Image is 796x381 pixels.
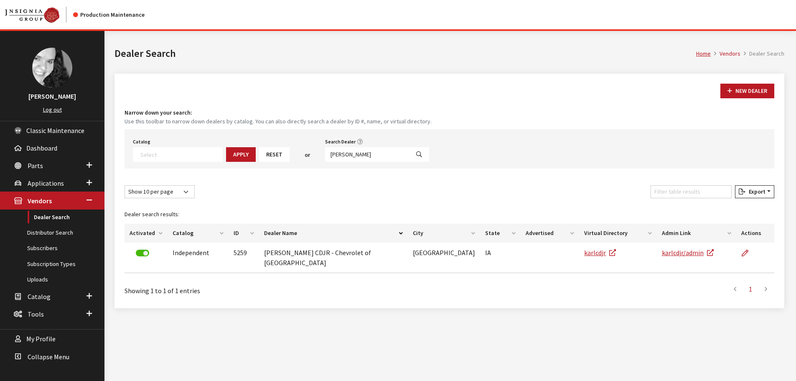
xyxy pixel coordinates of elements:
[480,224,521,243] th: State: activate to sort column ascending
[226,147,256,162] button: Apply
[28,179,64,187] span: Applications
[28,310,44,318] span: Tools
[26,144,57,152] span: Dashboard
[720,84,774,98] button: New Dealer
[743,281,758,297] a: 1
[696,50,711,57] a: Home
[259,243,407,273] td: [PERSON_NAME] CDJR - Chevrolet of [GEOGRAPHIC_DATA]
[736,224,774,243] th: Actions
[584,248,616,257] a: karlcdjr
[259,147,290,162] button: Reset
[229,224,259,243] th: ID: activate to sort column ascending
[28,161,43,170] span: Parts
[28,292,51,301] span: Catalog
[325,138,356,146] label: Search Dealer
[408,224,480,243] th: City: activate to sort column ascending
[657,224,737,243] th: Admin Link: activate to sort column ascending
[325,147,409,162] input: Search
[168,224,229,243] th: Catalog: activate to sort column ascending
[579,224,656,243] th: Virtual Directory: activate to sort column ascending
[229,243,259,273] td: 5259
[662,248,714,257] a: karlcdjr/admin
[28,353,69,361] span: Collapse Menu
[8,91,96,101] h3: [PERSON_NAME]
[133,147,223,162] span: Select
[168,243,229,273] td: Independent
[32,48,72,88] img: Khrystal Dorton
[259,224,407,243] th: Dealer Name: activate to sort column descending
[136,250,149,256] label: Deactivate Dealer
[125,280,389,296] div: Showing 1 to 1 of 1 entries
[408,243,480,273] td: [GEOGRAPHIC_DATA]
[305,151,310,159] span: or
[133,138,150,146] label: Catalog
[26,335,56,343] span: My Profile
[735,185,774,198] button: Export
[5,8,59,23] img: Catalog Maintenance
[125,224,168,243] th: Activated: activate to sort column ascending
[125,205,774,224] caption: Dealer search results:
[409,147,429,162] button: Search
[741,243,755,263] a: Edit Dealer
[125,108,774,117] h4: Narrow down your search:
[745,188,765,195] span: Export
[480,243,521,273] td: IA
[43,106,62,113] a: Log out
[5,7,73,23] a: Insignia Group logo
[73,10,145,19] div: Production Maintenance
[711,49,740,58] li: Vendors
[125,117,774,126] small: Use this toolbar to narrow down dealers by catalog. You can also directly search a dealer by ID #...
[28,197,52,205] span: Vendors
[521,224,580,243] th: Advertised: activate to sort column ascending
[26,126,84,135] span: Classic Maintenance
[140,151,222,158] textarea: Search
[114,46,696,61] h1: Dealer Search
[740,49,784,58] li: Dealer Search
[651,185,732,198] input: Filter table results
